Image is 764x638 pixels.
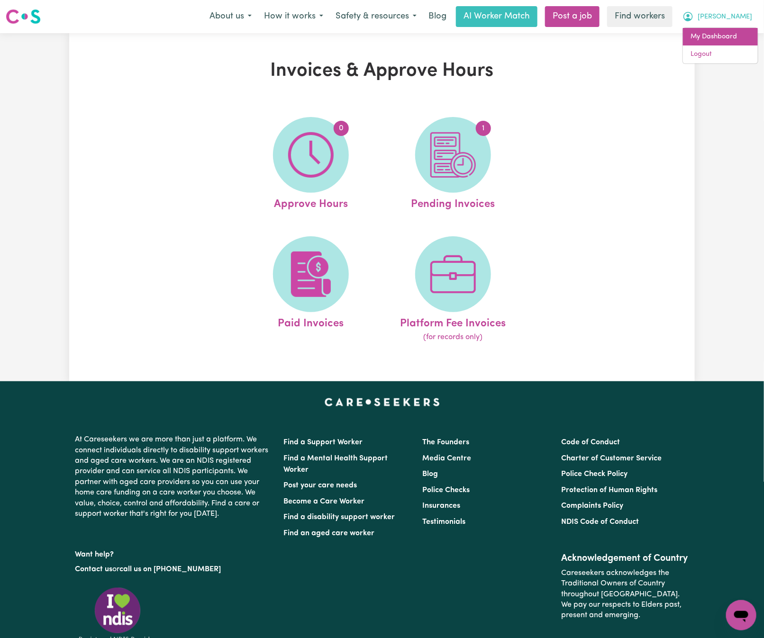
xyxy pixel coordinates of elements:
[698,12,752,22] span: [PERSON_NAME]
[179,60,585,82] h1: Invoices & Approve Hours
[683,28,758,46] a: My Dashboard
[476,121,491,136] span: 1
[562,455,662,462] a: Charter of Customer Service
[6,8,41,25] img: Careseekers logo
[283,530,374,537] a: Find an aged care worker
[334,121,349,136] span: 0
[562,564,689,625] p: Careseekers acknowledges the Traditional Owners of Country throughout [GEOGRAPHIC_DATA]. We pay o...
[385,117,521,213] a: Pending Invoices
[726,600,756,630] iframe: Button to launch messaging window
[243,236,379,343] a: Paid Invoices
[607,6,673,27] a: Find workers
[422,518,465,526] a: Testimonials
[423,332,482,343] span: (for records only)
[75,546,272,560] p: Want help?
[119,566,221,573] a: call us on [PHONE_NUMBER]
[75,431,272,523] p: At Careseekers we are more than just a platform. We connect individuals directly to disability su...
[258,7,329,27] button: How it works
[562,553,689,564] h2: Acknowledgement of Country
[562,502,624,510] a: Complaints Policy
[422,470,438,478] a: Blog
[562,439,620,446] a: Code of Conduct
[203,7,258,27] button: About us
[562,518,639,526] a: NDIS Code of Conduct
[283,482,357,489] a: Post your care needs
[329,7,423,27] button: Safety & resources
[562,486,658,494] a: Protection of Human Rights
[6,6,41,27] a: Careseekers logo
[385,236,521,343] a: Platform Fee Invoices(for records only)
[545,6,600,27] a: Post a job
[75,560,272,578] p: or
[676,7,758,27] button: My Account
[283,455,388,474] a: Find a Mental Health Support Worker
[683,45,758,63] a: Logout
[682,27,758,64] div: My Account
[456,6,537,27] a: AI Worker Match
[400,312,506,332] span: Platform Fee Invoices
[325,398,440,406] a: Careseekers home page
[283,439,363,446] a: Find a Support Worker
[274,193,348,213] span: Approve Hours
[422,502,460,510] a: Insurances
[283,498,364,505] a: Become a Care Worker
[423,6,452,27] a: Blog
[411,193,495,213] span: Pending Invoices
[278,312,344,332] span: Paid Invoices
[562,470,628,478] a: Police Check Policy
[422,486,470,494] a: Police Checks
[422,455,471,462] a: Media Centre
[75,566,112,573] a: Contact us
[243,117,379,213] a: Approve Hours
[283,513,395,521] a: Find a disability support worker
[422,439,469,446] a: The Founders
